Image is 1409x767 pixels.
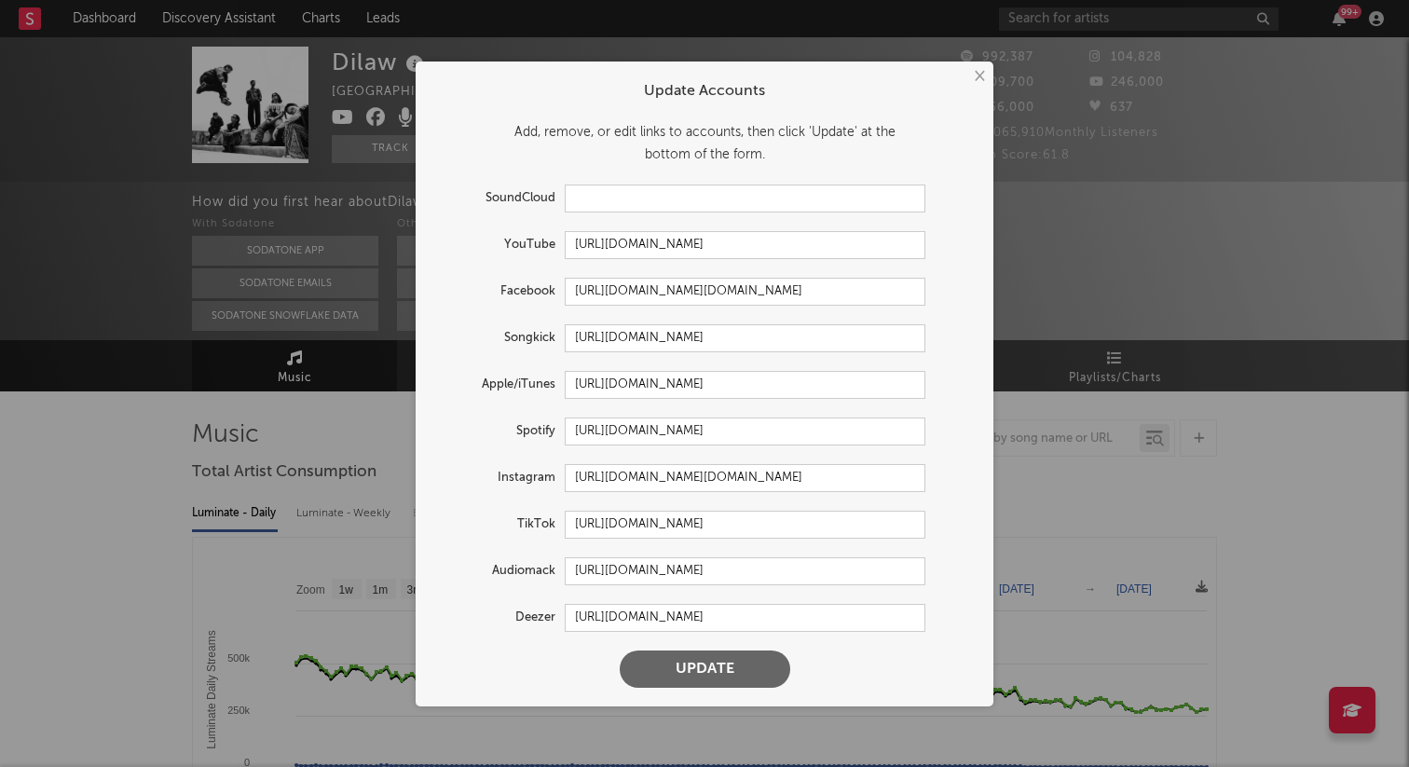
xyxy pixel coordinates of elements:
[434,374,565,396] label: Apple/iTunes
[620,651,790,688] button: Update
[434,467,565,489] label: Instagram
[434,187,565,210] label: SoundCloud
[434,420,565,443] label: Spotify
[434,607,565,629] label: Deezer
[434,121,975,166] div: Add, remove, or edit links to accounts, then click 'Update' at the bottom of the form.
[434,327,565,349] label: Songkick
[968,66,989,87] button: ×
[434,281,565,303] label: Facebook
[434,234,565,256] label: YouTube
[434,560,565,582] label: Audiomack
[434,514,565,536] label: TikTok
[434,80,975,103] div: Update Accounts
